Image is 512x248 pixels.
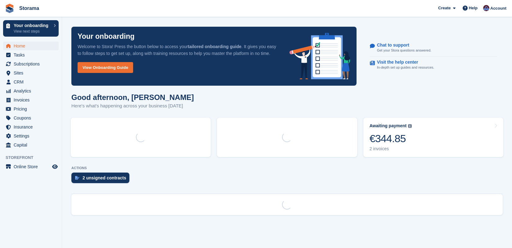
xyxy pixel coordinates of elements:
[71,173,132,186] a: 2 unsigned contracts
[75,176,79,180] img: contract_signature_icon-13c848040528278c33f63329250d36e43548de30e8caae1d1a13099fd9432cc5.svg
[377,60,429,65] p: Visit the help center
[370,146,412,151] div: 2 invoices
[14,132,51,140] span: Settings
[3,42,59,50] a: menu
[3,51,59,59] a: menu
[78,62,133,73] a: View Onboarding Guide
[290,33,350,79] img: onboarding-info-6c161a55d2c0e0a8cae90662b2fe09162a5109e8cc188191df67fb4f79e88e88.svg
[377,48,431,53] p: Get your Stora questions answered.
[370,132,412,145] div: €344.85
[3,87,59,95] a: menu
[14,141,51,149] span: Capital
[3,96,59,104] a: menu
[370,123,407,129] div: Awaiting payment
[370,56,497,73] a: Visit the help center In-depth set up guides and resources.
[3,69,59,77] a: menu
[3,114,59,122] a: menu
[14,96,51,104] span: Invoices
[3,78,59,86] a: menu
[14,42,51,50] span: Home
[71,93,194,101] h1: Good afternoon, [PERSON_NAME]
[71,102,194,110] p: Here's what's happening across your business [DATE]
[14,23,51,28] p: Your onboarding
[14,162,51,171] span: Online Store
[14,60,51,68] span: Subscriptions
[71,166,503,170] p: ACTIONS
[483,5,489,11] img: Hannah Fordham
[83,175,126,180] div: 2 unsigned contracts
[469,5,478,11] span: Help
[3,162,59,171] a: menu
[408,124,412,128] img: icon-info-grey-7440780725fd019a000dd9b08b2336e03edf1995a4989e88bcd33f0948082b44.svg
[14,78,51,86] span: CRM
[363,118,503,157] a: Awaiting payment €344.85 2 invoices
[188,44,241,49] strong: tailored onboarding guide
[14,114,51,122] span: Coupons
[3,123,59,131] a: menu
[3,60,59,68] a: menu
[438,5,451,11] span: Create
[377,65,434,70] p: In-depth set up guides and resources.
[78,33,135,40] p: Your onboarding
[3,105,59,113] a: menu
[14,29,51,34] p: View next steps
[3,141,59,149] a: menu
[370,39,497,56] a: Chat to support Get your Stora questions answered.
[14,123,51,131] span: Insurance
[377,43,426,48] p: Chat to support
[490,5,506,11] span: Account
[14,69,51,77] span: Sites
[78,43,280,57] p: Welcome to Stora! Press the button below to access your . It gives you easy to follow steps to ge...
[3,132,59,140] a: menu
[6,155,62,161] span: Storefront
[51,163,59,170] a: Preview store
[14,105,51,113] span: Pricing
[17,3,42,13] a: Storama
[3,20,59,37] a: Your onboarding View next steps
[5,4,14,13] img: stora-icon-8386f47178a22dfd0bd8f6a31ec36ba5ce8667c1dd55bd0f319d3a0aa187defe.svg
[14,87,51,95] span: Analytics
[14,51,51,59] span: Tasks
